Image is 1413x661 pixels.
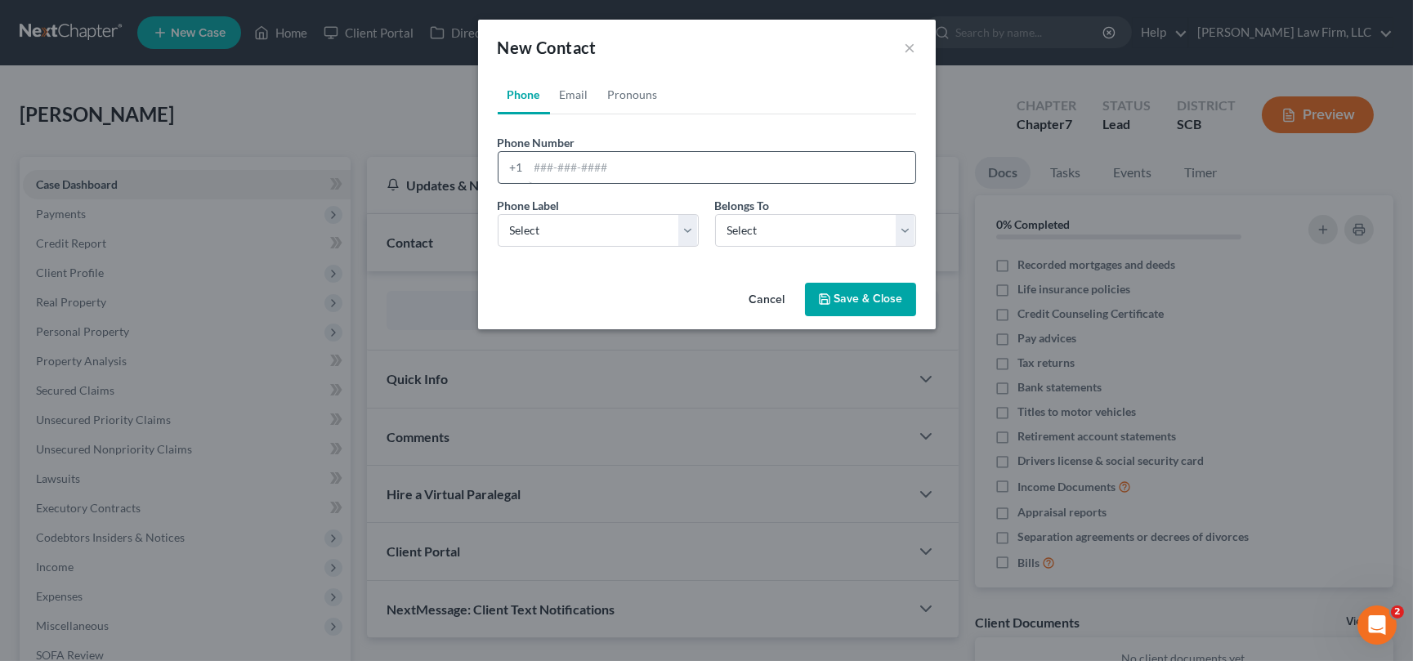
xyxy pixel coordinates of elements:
input: ###-###-#### [529,152,915,183]
button: × [905,38,916,57]
div: +1 [499,152,529,183]
a: Pronouns [598,75,668,114]
span: 2 [1391,605,1404,619]
iframe: Intercom live chat [1357,605,1397,645]
button: Cancel [736,284,798,317]
span: Belongs To [715,199,770,212]
a: Email [550,75,598,114]
button: Save & Close [805,283,916,317]
span: Phone Number [498,136,575,150]
span: New Contact [498,38,597,57]
span: Phone Label [498,199,560,212]
a: Phone [498,75,550,114]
